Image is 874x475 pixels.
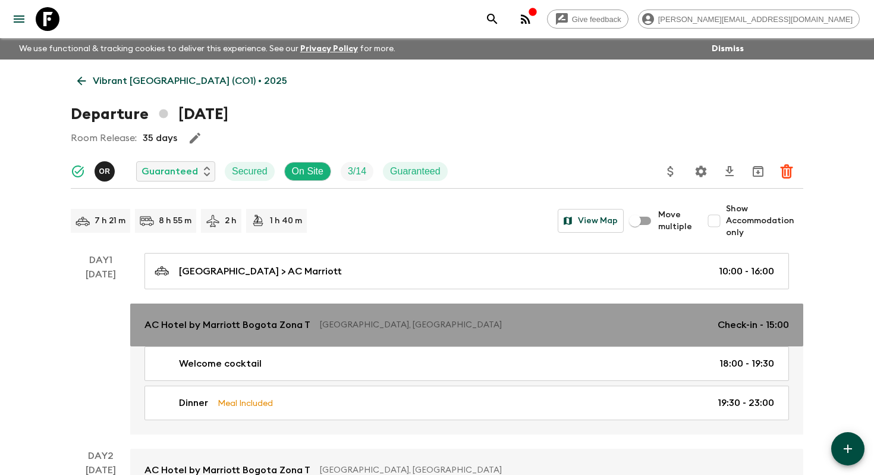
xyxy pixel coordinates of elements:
[718,396,774,410] p: 19:30 - 23:00
[719,264,774,279] p: 10:00 - 16:00
[95,165,117,174] span: Oscar Rincon
[144,386,789,420] a: DinnerMeal Included19:30 - 23:00
[320,319,708,331] p: [GEOGRAPHIC_DATA], [GEOGRAPHIC_DATA]
[130,304,803,346] a: AC Hotel by Marriott Bogota Zona T[GEOGRAPHIC_DATA], [GEOGRAPHIC_DATA]Check-in - 15:00
[71,131,137,145] p: Room Release:
[341,162,373,181] div: Trip Fill
[143,131,177,145] p: 35 days
[659,160,683,183] button: Update Price, Early Bird Discount and Costs
[746,160,770,183] button: Archive (Completed, Cancelled or Unsynced Departures only)
[95,215,125,227] p: 7 h 21 m
[658,209,693,233] span: Move multiple
[71,449,130,463] p: Day 2
[179,264,342,279] p: [GEOGRAPHIC_DATA] > AC Marriott
[300,45,358,53] a: Privacy Policy
[218,396,273,410] p: Meal Included
[144,253,789,289] a: [GEOGRAPHIC_DATA] > AC Marriott10:00 - 16:00
[652,15,859,24] span: [PERSON_NAME][EMAIL_ADDRESS][DOMAIN_NAME]
[99,167,110,176] p: O R
[726,203,803,239] span: Show Accommodation only
[7,7,31,31] button: menu
[144,318,310,332] p: AC Hotel by Marriott Bogota Zona T
[558,209,624,233] button: View Map
[284,162,331,181] div: On Site
[142,164,198,179] p: Guaranteed
[547,10,628,29] a: Give feedback
[718,160,741,183] button: Download CSV
[565,15,628,24] span: Give feedback
[292,164,323,179] p: On Site
[86,267,116,435] div: [DATE]
[71,102,228,126] h1: Departure [DATE]
[144,346,789,381] a: Welcome cocktail18:00 - 19:30
[775,160,798,183] button: Delete
[14,38,400,60] p: We use functional & tracking cookies to deliver this experience. See our for more.
[638,10,860,29] div: [PERSON_NAME][EMAIL_ADDRESS][DOMAIN_NAME]
[709,40,747,57] button: Dismiss
[93,74,287,88] p: Vibrant [GEOGRAPHIC_DATA] (CO1) • 2025
[179,396,208,410] p: Dinner
[232,164,268,179] p: Secured
[71,164,85,179] svg: Synced Successfully
[718,318,789,332] p: Check-in - 15:00
[179,357,262,371] p: Welcome cocktail
[71,253,130,267] p: Day 1
[159,215,191,227] p: 8 h 55 m
[95,161,117,182] button: OR
[270,215,302,227] p: 1 h 40 m
[225,162,275,181] div: Secured
[348,164,366,179] p: 3 / 14
[689,160,713,183] button: Settings
[225,215,237,227] p: 2 h
[480,7,504,31] button: search adventures
[71,69,294,93] a: Vibrant [GEOGRAPHIC_DATA] (CO1) • 2025
[719,357,774,371] p: 18:00 - 19:30
[390,164,441,179] p: Guaranteed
